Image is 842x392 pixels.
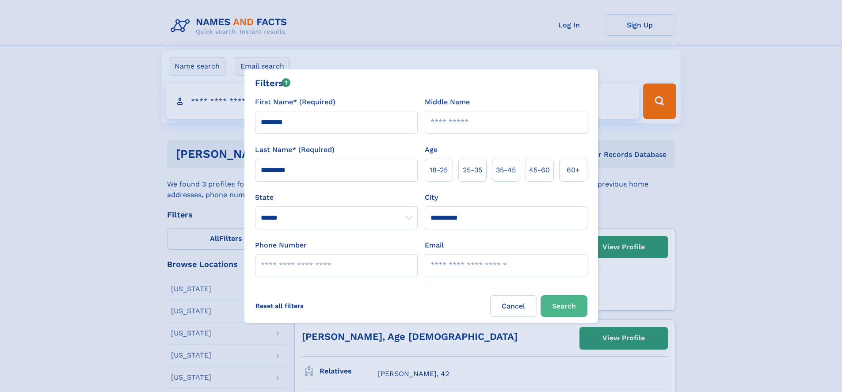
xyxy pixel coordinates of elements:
label: Age [425,145,438,155]
label: First Name* (Required) [255,97,335,107]
span: 25‑35 [463,165,482,175]
span: 18‑25 [430,165,448,175]
span: 60+ [567,165,580,175]
label: Email [425,240,444,251]
label: Phone Number [255,240,307,251]
button: Search [541,295,587,317]
label: Middle Name [425,97,470,107]
label: City [425,192,438,203]
span: 35‑45 [496,165,516,175]
label: Last Name* (Required) [255,145,335,155]
span: 45‑60 [529,165,550,175]
label: Cancel [490,295,537,317]
label: Reset all filters [250,295,309,316]
div: Filters [255,76,291,90]
label: State [255,192,418,203]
